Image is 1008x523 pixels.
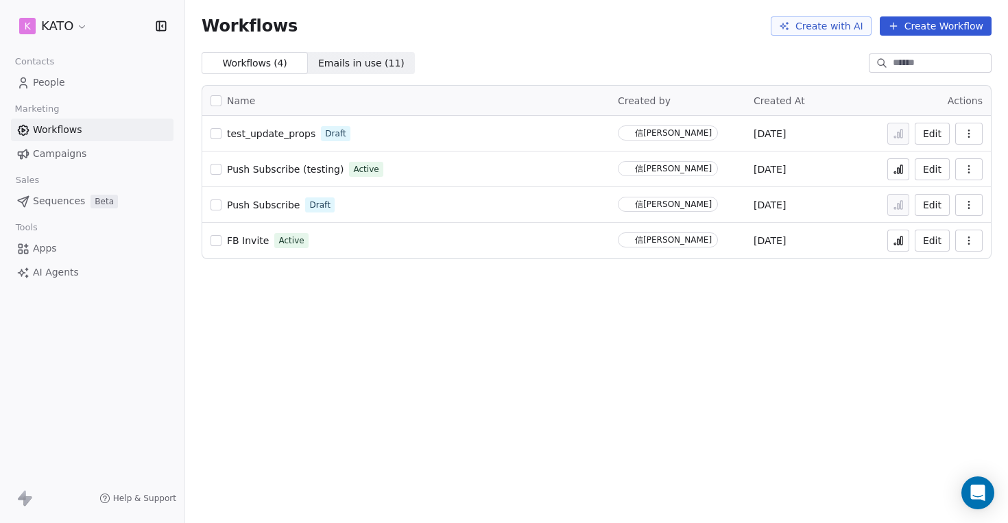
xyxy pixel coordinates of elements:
a: Help & Support [99,493,176,504]
span: Contacts [9,51,60,72]
span: Campaigns [33,147,86,161]
span: Marketing [9,99,65,119]
a: test_update_props [227,127,315,141]
span: K [24,19,30,33]
span: [DATE] [754,162,786,176]
span: Actions [948,95,983,106]
button: Create Workflow [880,16,992,36]
a: FB Invite [227,234,269,247]
div: 信[PERSON_NAME] [635,164,712,173]
button: Edit [915,123,950,145]
span: AI Agents [33,265,79,280]
span: Emails in use ( 11 ) [318,56,405,71]
a: AI Agents [11,261,173,284]
img: 信 [621,164,631,174]
a: Apps [11,237,173,260]
span: Tools [10,217,43,238]
span: Workflows [202,16,298,36]
div: 信[PERSON_NAME] [635,128,712,138]
div: 信[PERSON_NAME] [635,199,712,209]
span: Push Subscribe (testing) [227,164,344,175]
span: Created At [754,95,805,106]
span: Active [353,163,379,175]
a: Campaigns [11,143,173,165]
span: Push Subscribe [227,199,300,210]
span: Draft [309,199,330,211]
button: Edit [915,230,950,252]
a: Workflows [11,119,173,141]
button: Create with AI [771,16,872,36]
span: Sales [10,170,45,191]
span: People [33,75,65,90]
span: test_update_props [227,128,315,139]
a: Push Subscribe (testing) [227,162,344,176]
span: Help & Support [113,493,176,504]
button: Edit [915,194,950,216]
span: [DATE] [754,198,786,212]
a: Push Subscribe [227,198,300,212]
span: Created by [618,95,671,106]
a: People [11,71,173,94]
div: 信[PERSON_NAME] [635,235,712,245]
span: Draft [325,127,346,140]
span: Name [227,94,255,108]
span: [DATE] [754,127,786,141]
span: KATO [41,17,73,35]
span: Beta [91,195,118,208]
span: Active [278,234,304,247]
button: Edit [915,158,950,180]
span: Sequences [33,194,85,208]
div: Open Intercom Messenger [961,476,994,509]
img: 信 [621,128,631,138]
button: KKATO [16,14,91,38]
span: Apps [33,241,57,256]
span: Workflows [33,123,82,137]
img: 信 [621,199,631,210]
span: FB Invite [227,235,269,246]
img: 信 [621,235,631,245]
a: SequencesBeta [11,190,173,212]
span: [DATE] [754,234,786,247]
